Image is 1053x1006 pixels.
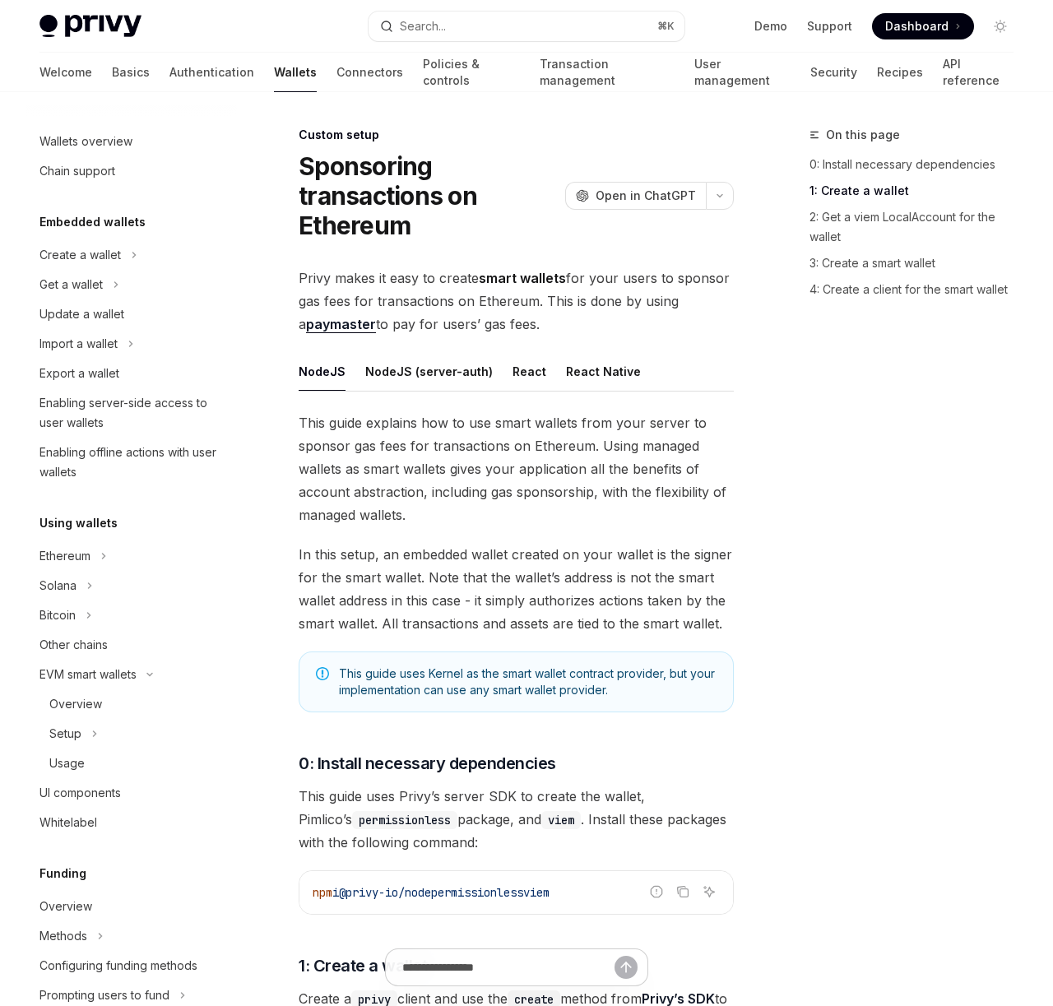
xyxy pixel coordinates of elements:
a: Update a wallet [26,299,237,329]
span: npm [313,885,332,900]
div: Other chains [39,635,108,655]
div: React Native [566,352,641,391]
span: On this page [826,125,900,145]
a: Whitelabel [26,808,237,837]
img: light logo [39,15,141,38]
button: Copy the contents from the code block [672,881,693,902]
a: Dashboard [872,13,974,39]
a: 3: Create a smart wallet [809,250,1027,276]
span: 0: Install necessary dependencies [299,752,556,775]
span: This guide uses Privy’s server SDK to create the wallet, Pimlico’s package, and . Install these p... [299,785,734,854]
a: Chain support [26,156,237,186]
span: Privy makes it easy to create for your users to sponsor gas fees for transactions on Ethereum. Th... [299,267,734,336]
a: 0: Install necessary dependencies [809,151,1027,178]
span: Open in ChatGPT [596,188,696,204]
a: 1: Create a wallet [809,178,1027,204]
div: NodeJS (server-auth) [365,352,493,391]
span: This guide uses Kernel as the smart wallet contract provider, but your implementation can use any... [339,665,717,698]
a: paymaster [306,316,376,333]
a: Other chains [26,630,237,660]
button: Open in ChatGPT [565,182,706,210]
button: Toggle EVM smart wallets section [26,660,237,689]
button: Open search [369,12,684,41]
div: Export a wallet [39,364,119,383]
h1: Sponsoring transactions on Ethereum [299,151,559,240]
a: Overview [26,689,237,719]
span: ⌘ K [657,20,675,33]
div: Prompting users to fund [39,985,169,1005]
button: Report incorrect code [646,881,667,902]
span: i [332,885,339,900]
button: Toggle Import a wallet section [26,329,237,359]
button: Toggle Setup section [26,719,237,749]
div: Ethereum [39,546,90,566]
a: Overview [26,892,237,921]
button: Toggle Get a wallet section [26,270,237,299]
div: Overview [49,694,102,714]
a: Connectors [336,53,403,92]
div: Usage [49,753,85,773]
span: viem [523,885,550,900]
div: Setup [49,724,81,744]
div: Wallets overview [39,132,132,151]
a: 2: Get a viem LocalAccount for the wallet [809,204,1027,250]
div: UI components [39,783,121,803]
a: Enabling offline actions with user wallets [26,438,237,487]
button: Ask AI [698,881,720,902]
button: Toggle Create a wallet section [26,240,237,270]
div: Create a wallet [39,245,121,265]
a: Configuring funding methods [26,951,237,981]
a: 4: Create a client for the smart wallet [809,276,1027,303]
span: This guide explains how to use smart wallets from your server to sponsor gas fees for transaction... [299,411,734,526]
a: Basics [112,53,150,92]
a: API reference [943,53,1014,92]
span: permissionless [431,885,523,900]
a: Export a wallet [26,359,237,388]
svg: Note [316,667,329,680]
button: Toggle Bitcoin section [26,600,237,630]
div: Custom setup [299,127,734,143]
div: Enabling offline actions with user wallets [39,443,227,482]
a: Enabling server-side access to user wallets [26,388,237,438]
input: Ask a question... [402,949,615,985]
a: Demo [754,18,787,35]
strong: smart wallets [479,270,566,286]
button: Toggle Methods section [26,921,237,951]
a: Wallets [274,53,317,92]
div: Overview [39,897,92,916]
h5: Embedded wallets [39,212,146,232]
span: Dashboard [885,18,949,35]
div: EVM smart wallets [39,665,137,684]
span: In this setup, an embedded wallet created on your wallet is the signer for the smart wallet. Note... [299,543,734,635]
div: Bitcoin [39,605,76,625]
a: Welcome [39,53,92,92]
button: Send message [615,956,638,979]
a: Recipes [877,53,923,92]
div: Chain support [39,161,115,181]
a: Authentication [169,53,254,92]
div: React [513,352,546,391]
a: Security [810,53,857,92]
a: Usage [26,749,237,778]
div: Whitelabel [39,813,97,832]
a: Support [807,18,852,35]
button: Toggle Ethereum section [26,541,237,571]
a: User management [694,53,790,92]
div: Methods [39,926,87,946]
code: permissionless [352,811,457,829]
code: viem [541,811,581,829]
div: Configuring funding methods [39,956,197,976]
div: Enabling server-side access to user wallets [39,393,227,433]
span: @privy-io/node [339,885,431,900]
div: Search... [400,16,446,36]
h5: Using wallets [39,513,118,533]
button: Toggle dark mode [987,13,1014,39]
button: Toggle Solana section [26,571,237,600]
a: Wallets overview [26,127,237,156]
a: UI components [26,778,237,808]
div: NodeJS [299,352,346,391]
h5: Funding [39,864,86,883]
a: Policies & controls [423,53,520,92]
div: Get a wallet [39,275,103,294]
div: Solana [39,576,77,596]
